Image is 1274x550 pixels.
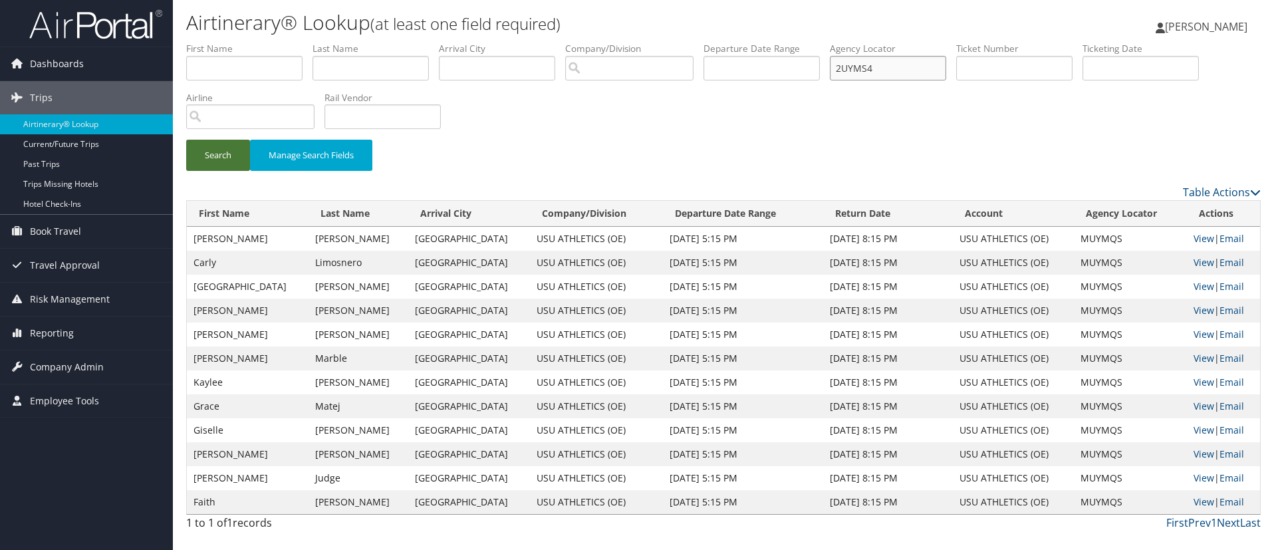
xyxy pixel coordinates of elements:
td: USU ATHLETICS (OE) [953,251,1075,275]
td: [GEOGRAPHIC_DATA] [408,346,530,370]
a: View [1194,424,1214,436]
td: USU ATHLETICS (OE) [530,370,663,394]
th: Arrival City: activate to sort column ascending [408,201,530,227]
td: USU ATHLETICS (OE) [953,442,1075,466]
td: MUYMQS [1074,299,1187,323]
img: airportal-logo.png [29,9,162,40]
td: USU ATHLETICS (OE) [530,466,663,490]
a: Email [1219,400,1244,412]
td: [DATE] 8:15 PM [823,442,953,466]
small: (at least one field required) [370,13,561,35]
td: [DATE] 5:15 PM [663,346,823,370]
td: [DATE] 5:15 PM [663,394,823,418]
td: USU ATHLETICS (OE) [953,394,1075,418]
a: 1 [1211,515,1217,530]
a: Email [1219,256,1244,269]
td: [GEOGRAPHIC_DATA] [408,275,530,299]
td: MUYMQS [1074,394,1187,418]
span: Reporting [30,317,74,350]
td: [PERSON_NAME] [309,227,409,251]
td: USU ATHLETICS (OE) [953,323,1075,346]
td: [GEOGRAPHIC_DATA] [408,227,530,251]
td: [GEOGRAPHIC_DATA] [187,275,309,299]
a: View [1194,280,1214,293]
td: | [1187,227,1260,251]
a: View [1194,495,1214,508]
td: [PERSON_NAME] [309,418,409,442]
td: Kaylee [187,370,309,394]
th: Agency Locator: activate to sort column ascending [1074,201,1187,227]
td: [GEOGRAPHIC_DATA] [408,466,530,490]
td: MUYMQS [1074,323,1187,346]
a: View [1194,352,1214,364]
th: Departure Date Range: activate to sort column ascending [663,201,823,227]
td: USU ATHLETICS (OE) [530,299,663,323]
td: [DATE] 8:15 PM [823,299,953,323]
td: [DATE] 8:15 PM [823,370,953,394]
td: MUYMQS [1074,418,1187,442]
td: Faith [187,490,309,514]
a: Email [1219,352,1244,364]
td: USU ATHLETICS (OE) [953,370,1075,394]
label: Airline [186,91,324,104]
td: USU ATHLETICS (OE) [953,466,1075,490]
span: Risk Management [30,283,110,316]
td: | [1187,323,1260,346]
td: [DATE] 8:15 PM [823,418,953,442]
span: [PERSON_NAME] [1165,19,1247,34]
td: [PERSON_NAME] [187,346,309,370]
td: [GEOGRAPHIC_DATA] [408,490,530,514]
td: [DATE] 5:15 PM [663,490,823,514]
td: USU ATHLETICS (OE) [953,227,1075,251]
span: 1 [227,515,233,530]
td: MUYMQS [1074,490,1187,514]
a: Email [1219,472,1244,484]
td: [DATE] 5:15 PM [663,323,823,346]
td: [DATE] 5:15 PM [663,251,823,275]
label: First Name [186,42,313,55]
td: Marble [309,346,409,370]
td: | [1187,275,1260,299]
label: Departure Date Range [703,42,830,55]
a: Last [1240,515,1261,530]
th: First Name: activate to sort column ascending [187,201,309,227]
a: Table Actions [1183,185,1261,200]
td: MUYMQS [1074,346,1187,370]
td: [GEOGRAPHIC_DATA] [408,418,530,442]
td: MUYMQS [1074,466,1187,490]
a: First [1166,515,1188,530]
td: [DATE] 5:15 PM [663,466,823,490]
span: Travel Approval [30,249,100,282]
a: [PERSON_NAME] [1156,7,1261,47]
td: | [1187,370,1260,394]
td: [DATE] 5:15 PM [663,275,823,299]
td: [GEOGRAPHIC_DATA] [408,299,530,323]
label: Rail Vendor [324,91,451,104]
td: | [1187,299,1260,323]
td: USU ATHLETICS (OE) [530,490,663,514]
td: USU ATHLETICS (OE) [530,442,663,466]
a: Email [1219,495,1244,508]
span: Book Travel [30,215,81,248]
a: View [1194,400,1214,412]
a: Email [1219,376,1244,388]
td: | [1187,394,1260,418]
td: [DATE] 8:15 PM [823,346,953,370]
td: USU ATHLETICS (OE) [953,275,1075,299]
th: Last Name: activate to sort column ascending [309,201,409,227]
button: Search [186,140,250,171]
span: Dashboards [30,47,84,80]
td: | [1187,418,1260,442]
td: USU ATHLETICS (OE) [530,394,663,418]
td: [DATE] 8:15 PM [823,275,953,299]
td: | [1187,490,1260,514]
a: Email [1219,424,1244,436]
td: [PERSON_NAME] [309,323,409,346]
td: [DATE] 5:15 PM [663,418,823,442]
td: Grace [187,394,309,418]
td: [DATE] 5:15 PM [663,370,823,394]
a: View [1194,256,1214,269]
td: USU ATHLETICS (OE) [530,346,663,370]
td: USU ATHLETICS (OE) [953,490,1075,514]
td: [DATE] 8:15 PM [823,227,953,251]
